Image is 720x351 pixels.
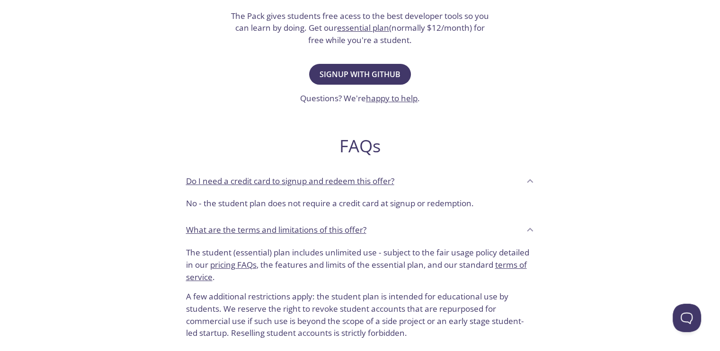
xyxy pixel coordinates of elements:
[230,10,490,46] h3: The Pack gives students free acess to the best developer tools so you can learn by doing. Get our...
[309,64,411,85] button: Signup with GitHub
[366,93,418,104] a: happy to help
[186,224,366,236] p: What are the terms and limitations of this offer?
[337,22,389,33] a: essential plan
[320,68,400,81] span: Signup with GitHub
[673,304,701,332] iframe: Help Scout Beacon - Open
[300,92,420,105] h3: Questions? We're .
[186,283,534,339] p: A few additional restrictions apply: the student plan is intended for educational use by students...
[186,175,394,187] p: Do I need a credit card to signup and redeem this offer?
[178,135,542,157] h2: FAQs
[186,197,534,210] p: No - the student plan does not require a credit card at signup or redemption.
[186,259,527,282] a: terms of service
[186,246,534,283] p: The student (essential) plan includes unlimited use - subject to the fair usage policy detailed i...
[210,259,257,270] a: pricing FAQs
[178,243,542,347] div: What are the terms and limitations of this offer?
[178,217,542,243] div: What are the terms and limitations of this offer?
[178,168,542,193] div: Do I need a credit card to signup and redeem this offer?
[178,193,542,217] div: Do I need a credit card to signup and redeem this offer?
